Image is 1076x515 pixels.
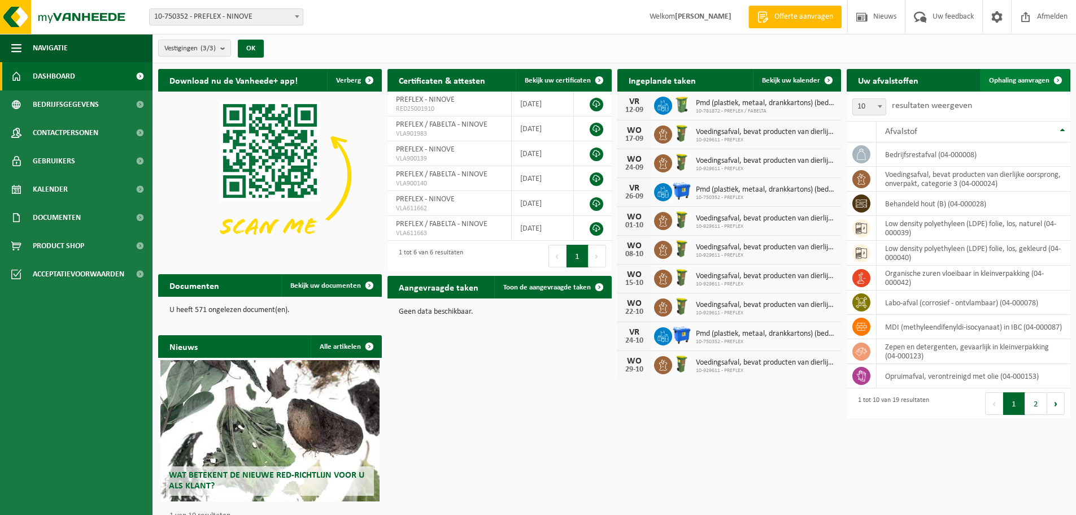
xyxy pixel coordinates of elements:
span: Product Shop [33,232,84,260]
span: VLA901983 [396,129,503,139]
span: 10 [853,99,886,115]
span: 10-750352 - PREFLEX [696,194,835,201]
h2: Ingeplande taken [617,69,707,91]
td: behandeld hout (B) (04-000028) [877,192,1070,216]
span: Pmd (plastiek, metaal, drankkartons) (bedrijven) [696,185,835,194]
img: WB-0060-HPE-GN-50 [672,239,691,258]
img: WB-1100-HPE-BE-01 [672,181,691,201]
span: Voedingsafval, bevat producten van dierlijke oorsprong, onverpakt, categorie 3 [696,358,835,367]
div: WO [623,213,646,222]
span: Kalender [33,175,68,204]
span: Pmd (plastiek, metaal, drankkartons) (bedrijven) [696,330,835,339]
img: WB-0060-HPE-GN-50 [672,297,691,316]
span: Contactpersonen [33,119,98,147]
span: PREFLEX / FABELTA - NINOVE [396,220,487,228]
span: 10-929611 - PREFLEX [696,252,835,259]
span: VLA611663 [396,229,503,238]
span: Voedingsafval, bevat producten van dierlijke oorsprong, onverpakt, categorie 3 [696,214,835,223]
button: OK [238,40,264,58]
span: Toon de aangevraagde taken [503,284,591,291]
button: Next [589,245,606,267]
td: low density polyethyleen (LDPE) folie, los, naturel (04-000039) [877,216,1070,241]
span: Dashboard [33,62,75,90]
div: 01-10 [623,222,646,230]
td: [DATE] [512,141,573,166]
h2: Uw afvalstoffen [847,69,930,91]
span: VLA900139 [396,154,503,163]
td: bedrijfsrestafval (04-000008) [877,142,1070,167]
span: Voedingsafval, bevat producten van dierlijke oorsprong, onverpakt, categorie 3 [696,157,835,166]
button: Previous [548,245,567,267]
h2: Certificaten & attesten [387,69,496,91]
h2: Download nu de Vanheede+ app! [158,69,309,91]
span: 10-929611 - PREFLEX [696,281,835,288]
span: PREFLEX - NINOVE [396,145,455,154]
div: WO [623,270,646,279]
td: [DATE] [512,191,573,216]
span: Wat betekent de nieuwe RED-richtlijn voor u als klant? [169,471,364,491]
p: U heeft 571 ongelezen document(en). [169,306,371,314]
span: PREFLEX / FABELTA - NINOVE [396,170,487,179]
span: Vestigingen [164,40,216,57]
td: opruimafval, verontreinigd met olie (04-000153) [877,364,1070,388]
img: WB-0060-HPE-GN-50 [672,268,691,287]
button: Vestigingen(3/3) [158,40,231,57]
div: WO [623,299,646,308]
img: Download de VHEPlus App [158,92,382,259]
span: Voedingsafval, bevat producten van dierlijke oorsprong, onverpakt, categorie 3 [696,272,835,281]
span: Offerte aanvragen [772,11,836,23]
td: MDI (methyleendifenyldi-isocyanaat) in IBC (04-000087) [877,315,1070,339]
a: Toon de aangevraagde taken [494,276,611,298]
span: Bekijk uw kalender [762,77,820,84]
a: Bekijk uw certificaten [516,69,611,92]
img: WB-0060-HPE-GN-50 [672,354,691,374]
div: 08-10 [623,250,646,258]
div: 26-09 [623,193,646,201]
span: Afvalstof [885,127,917,136]
div: 17-09 [623,135,646,143]
div: WO [623,126,646,135]
td: [DATE] [512,166,573,191]
div: 1 tot 6 van 6 resultaten [393,244,463,269]
div: WO [623,357,646,366]
span: Voedingsafval, bevat producten van dierlijke oorsprong, onverpakt, categorie 3 [696,243,835,252]
div: WO [623,155,646,164]
a: Alle artikelen [311,335,381,358]
a: Ophaling aanvragen [980,69,1069,92]
div: 1 tot 10 van 19 resultaten [852,391,929,416]
h2: Documenten [158,274,230,296]
p: Geen data beschikbaar. [399,308,600,316]
button: Previous [985,392,1003,415]
span: 10-929611 - PREFLEX [696,223,835,230]
img: WB-0060-HPE-GN-50 [672,124,691,143]
td: labo-afval (corrosief - ontvlambaar) (04-000078) [877,291,1070,315]
span: Bekijk uw documenten [290,282,361,289]
td: organische zuren vloeibaar in kleinverpakking (04-000042) [877,266,1070,291]
div: 29-10 [623,366,646,374]
span: Navigatie [33,34,68,62]
span: Verberg [336,77,361,84]
span: 10-750352 - PREFLEX - NINOVE [150,9,303,25]
span: Voedingsafval, bevat producten van dierlijke oorsprong, onverpakt, categorie 3 [696,301,835,310]
a: Bekijk uw documenten [281,274,381,297]
button: 1 [567,245,589,267]
span: 10-750352 - PREFLEX - NINOVE [149,8,303,25]
img: WB-0060-HPE-GN-50 [672,153,691,172]
span: VLA900140 [396,179,503,188]
span: PREFLEX / FABELTA - NINOVE [396,120,487,129]
label: resultaten weergeven [892,101,972,110]
count: (3/3) [201,45,216,52]
span: Ophaling aanvragen [989,77,1049,84]
div: 15-10 [623,279,646,287]
h2: Aangevraagde taken [387,276,490,298]
td: [DATE] [512,116,573,141]
span: Documenten [33,204,81,232]
td: low density polyethyleen (LDPE) folie, los, gekleurd (04-000040) [877,241,1070,266]
span: Pmd (plastiek, metaal, drankkartons) (bedrijven) [696,99,835,108]
a: Offerte aanvragen [748,6,842,28]
span: 10-929611 - PREFLEX [696,367,835,374]
span: Bedrijfsgegevens [33,90,99,119]
span: Voedingsafval, bevat producten van dierlijke oorsprong, onverpakt, categorie 3 [696,128,835,137]
span: VLA611662 [396,204,503,213]
button: 2 [1025,392,1047,415]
